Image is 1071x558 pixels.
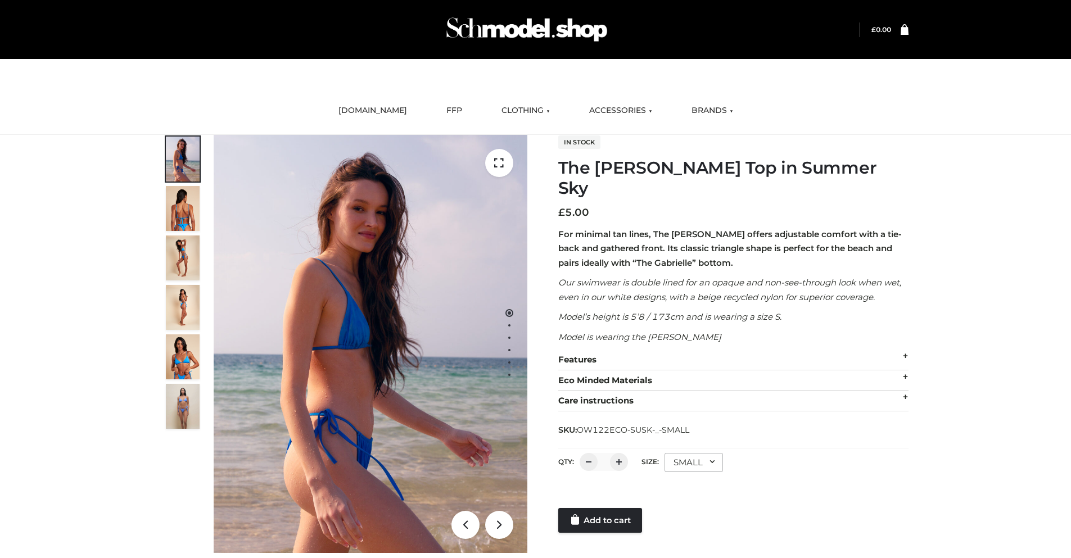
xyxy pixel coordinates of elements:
[438,98,471,123] a: FFP
[166,137,200,182] img: 1.Alex-top_SS-1_4464b1e7-c2c9-4e4b-a62c-58381cd673c0-1.jpg
[641,457,659,466] label: Size:
[166,285,200,330] img: 3.Alex-top_CN-1-1-2.jpg
[558,457,574,466] label: QTY:
[871,25,891,34] a: £0.00
[442,7,611,52] img: Schmodel Admin 964
[493,98,558,123] a: CLOTHING
[558,350,909,370] div: Features
[558,206,565,219] span: £
[558,508,642,533] a: Add to cart
[558,370,909,391] div: Eco Minded Materials
[558,206,589,219] bdi: 5.00
[683,98,742,123] a: BRANDS
[214,135,527,553] img: 1.Alex-top_SS-1_4464b1e7-c2c9-4e4b-a62c-58381cd673c0 (1)
[166,334,200,379] img: 2.Alex-top_CN-1-1-2.jpg
[665,453,723,472] div: SMALL
[558,423,690,437] span: SKU:
[558,391,909,411] div: Care instructions
[558,277,901,302] em: Our swimwear is double lined for an opaque and non-see-through look when wet, even in our white d...
[558,158,909,198] h1: The [PERSON_NAME] Top in Summer Sky
[166,384,200,429] img: SSVC.jpg
[871,25,876,34] span: £
[330,98,415,123] a: [DOMAIN_NAME]
[558,332,721,342] em: Model is wearing the [PERSON_NAME]
[558,135,600,149] span: In stock
[558,229,902,268] strong: For minimal tan lines, The [PERSON_NAME] offers adjustable comfort with a tie-back and gathered f...
[871,25,891,34] bdi: 0.00
[166,186,200,231] img: 5.Alex-top_CN-1-1_1-1.jpg
[577,425,689,435] span: OW122ECO-SUSK-_-SMALL
[558,311,781,322] em: Model’s height is 5’8 / 173cm and is wearing a size S.
[166,235,200,280] img: 4.Alex-top_CN-1-1-2.jpg
[581,98,661,123] a: ACCESSORIES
